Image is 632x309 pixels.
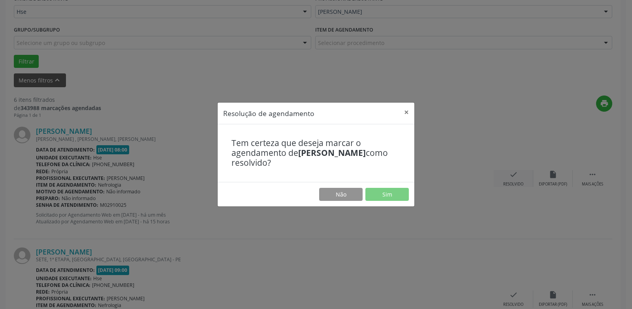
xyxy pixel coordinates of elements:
[319,188,363,201] button: Não
[223,108,314,118] h5: Resolução de agendamento
[399,103,414,122] button: Close
[231,138,401,168] h4: Tem certeza que deseja marcar o agendamento de como resolvido?
[298,147,366,158] b: [PERSON_NAME]
[365,188,409,201] button: Sim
